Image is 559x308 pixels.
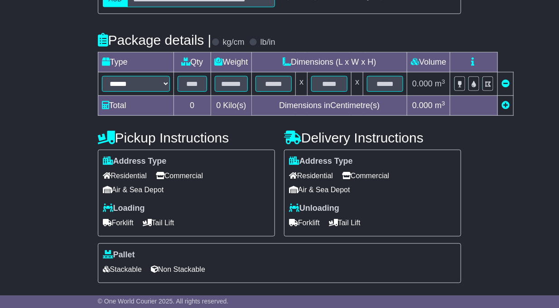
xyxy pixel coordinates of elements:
[435,79,445,88] span: m
[98,33,212,47] h4: Package details |
[156,169,203,183] span: Commercial
[289,204,339,213] label: Unloading
[352,72,363,96] td: x
[289,156,353,166] label: Address Type
[501,79,510,88] a: Remove this item
[442,78,445,85] sup: 3
[412,101,433,110] span: 0.000
[223,38,245,47] label: kg/cm
[289,169,333,183] span: Residential
[103,156,167,166] label: Address Type
[412,79,433,88] span: 0.000
[407,52,450,72] td: Volume
[98,130,275,145] h4: Pickup Instructions
[329,216,361,230] span: Tail Lift
[98,96,173,116] td: Total
[103,262,142,276] span: Stackable
[289,216,320,230] span: Forklift
[260,38,275,47] label: lb/in
[98,298,229,305] span: © One World Courier 2025. All rights reserved.
[211,52,252,72] td: Weight
[143,216,174,230] span: Tail Lift
[342,169,389,183] span: Commercial
[151,262,205,276] span: Non Stackable
[252,96,407,116] td: Dimensions in Centimetre(s)
[103,216,134,230] span: Forklift
[289,183,350,197] span: Air & Sea Depot
[103,250,135,260] label: Pallet
[501,101,510,110] a: Add new item
[252,52,407,72] td: Dimensions (L x W x H)
[442,100,445,107] sup: 3
[103,169,147,183] span: Residential
[435,101,445,110] span: m
[173,52,211,72] td: Qty
[211,96,252,116] td: Kilo(s)
[103,183,164,197] span: Air & Sea Depot
[103,204,145,213] label: Loading
[173,96,211,116] td: 0
[98,52,173,72] td: Type
[284,130,461,145] h4: Delivery Instructions
[296,72,308,96] td: x
[217,101,221,110] span: 0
